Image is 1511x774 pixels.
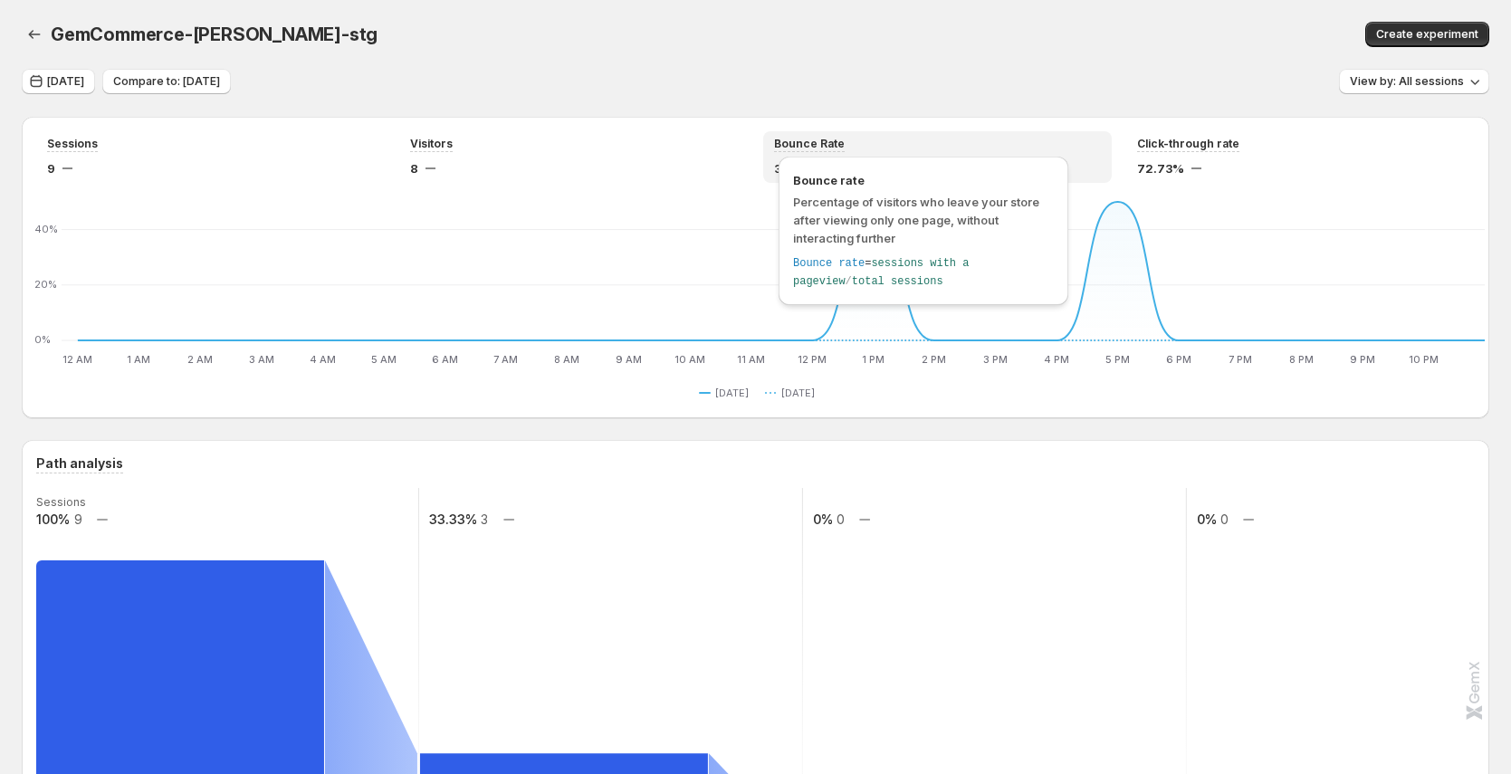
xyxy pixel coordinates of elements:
text: 2 AM [187,353,213,366]
text: 100% [36,511,70,527]
span: Bounce Rate [774,137,845,151]
text: 6 AM [432,353,458,366]
text: 12 AM [62,353,92,366]
text: 6 PM [1166,353,1191,366]
text: 3 PM [983,353,1008,366]
button: [DATE] [22,69,95,94]
text: 3 [481,511,488,527]
text: 10 AM [674,353,705,366]
text: Sessions [36,495,86,509]
span: Bounce rate [793,171,1054,189]
text: 7 PM [1229,353,1252,366]
span: 8 [410,159,418,177]
span: = [865,257,871,270]
text: 11 AM [737,353,765,366]
span: 9 [47,159,55,177]
span: Create experiment [1376,27,1478,42]
span: View by: All sessions [1350,74,1464,89]
span: total sessions [852,275,943,288]
span: Click-through rate [1137,137,1239,151]
span: Bounce rate [793,257,865,270]
text: 2 PM [922,353,946,366]
button: Create experiment [1365,22,1489,47]
button: [DATE] [699,382,756,404]
text: 1 AM [127,353,150,366]
h3: Path analysis [36,454,123,473]
text: 8 PM [1289,353,1314,366]
text: 33.33% [429,511,477,527]
text: 3 AM [249,353,274,366]
text: 0% [813,511,833,527]
text: 0% [34,333,51,346]
button: [DATE] [765,382,822,404]
text: 20% [34,278,57,291]
text: 10 PM [1409,353,1439,366]
span: / [846,275,852,288]
text: 0 [1220,511,1229,527]
text: 8 AM [554,353,579,366]
span: Percentage of visitors who leave your store after viewing only one page, without interacting further [793,195,1039,245]
span: [DATE] [47,74,84,89]
span: sessions with a pageview [793,257,969,288]
text: 12 PM [798,353,827,366]
text: 1 PM [862,353,885,366]
text: 9 PM [1350,353,1375,366]
text: 40% [34,223,58,235]
text: 0 [837,511,845,527]
span: [DATE] [781,386,815,400]
span: Sessions [47,137,98,151]
text: 7 AM [493,353,518,366]
span: Compare to: [DATE] [113,74,220,89]
span: GemCommerce-[PERSON_NAME]-stg [51,24,378,45]
button: View by: All sessions [1339,69,1489,94]
span: 72.73% [1137,159,1184,177]
text: 0% [1197,511,1217,527]
text: 5 AM [371,353,397,366]
text: 9 AM [616,353,642,366]
text: 5 PM [1105,353,1130,366]
text: 4 PM [1044,353,1069,366]
span: Visitors [410,137,453,151]
span: [DATE] [715,386,749,400]
text: 9 [74,511,82,527]
button: Compare to: [DATE] [102,69,231,94]
text: 4 AM [310,353,336,366]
